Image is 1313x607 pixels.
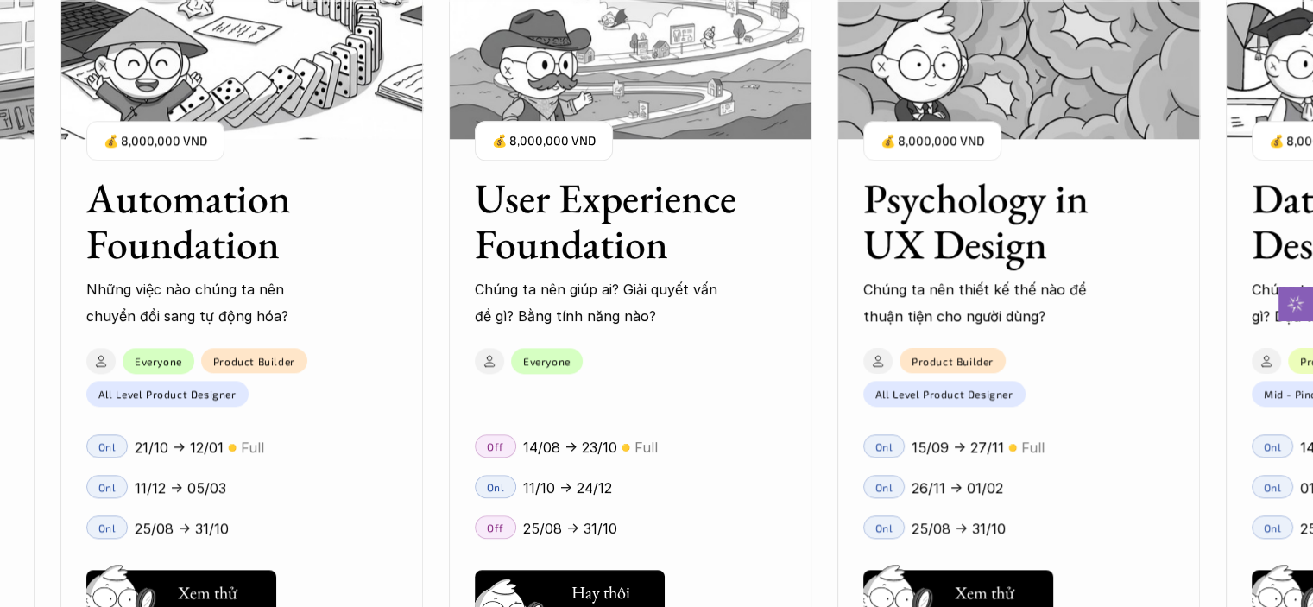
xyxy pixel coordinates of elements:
p: All Level Product Designer [98,388,237,400]
p: Onl [1264,440,1282,452]
p: 25/08 -> 31/10 [523,515,617,541]
p: 11/12 -> 05/03 [135,475,226,501]
p: 🟡 [1008,441,1017,454]
h5: Xem thử [178,580,242,604]
p: Chúng ta nên thiết kế thế nào để thuận tiện cho người dùng? [863,276,1114,329]
p: 25/08 -> 31/10 [135,515,229,541]
p: Onl [487,481,505,493]
h5: Xem thử [955,580,1019,604]
p: 21/10 -> 12/01 [135,434,224,460]
p: Onl [1264,522,1282,534]
p: Onl [875,440,893,452]
h3: User Experience Foundation [475,175,742,267]
p: 💰 8,000,000 VND [492,130,596,153]
p: Full [241,434,264,460]
p: Chúng ta nên giúp ai? Giải quyết vấn đề gì? Bằng tính năng nào? [475,276,725,329]
p: Onl [875,481,893,493]
p: Everyone [523,355,571,367]
p: Product Builder [213,355,295,367]
p: 11/10 -> 24/12 [523,475,612,501]
p: 14/08 -> 23/10 [523,434,617,460]
p: All Level Product Designer [875,388,1013,400]
p: Full [1021,434,1045,460]
p: Off [487,440,504,452]
h3: Psychology in UX Design [863,175,1131,267]
h5: Hay thôi [571,580,630,604]
p: 🟡 [622,441,630,454]
p: 15/09 -> 27/11 [912,434,1004,460]
p: 💰 8,000,000 VND [881,130,984,153]
p: 25/08 -> 31/10 [912,515,1006,541]
p: Product Builder [912,355,994,367]
p: Onl [1264,481,1282,493]
p: Off [487,522,504,534]
p: Onl [875,522,893,534]
p: Full [634,434,658,460]
h3: Automation Foundation [86,175,354,267]
p: 26/11 -> 01/02 [912,475,1003,501]
p: Everyone [135,355,182,367]
p: Những việc nào chúng ta nên chuyển đổi sang tự động hóa? [86,276,337,329]
p: 🟡 [228,441,237,454]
